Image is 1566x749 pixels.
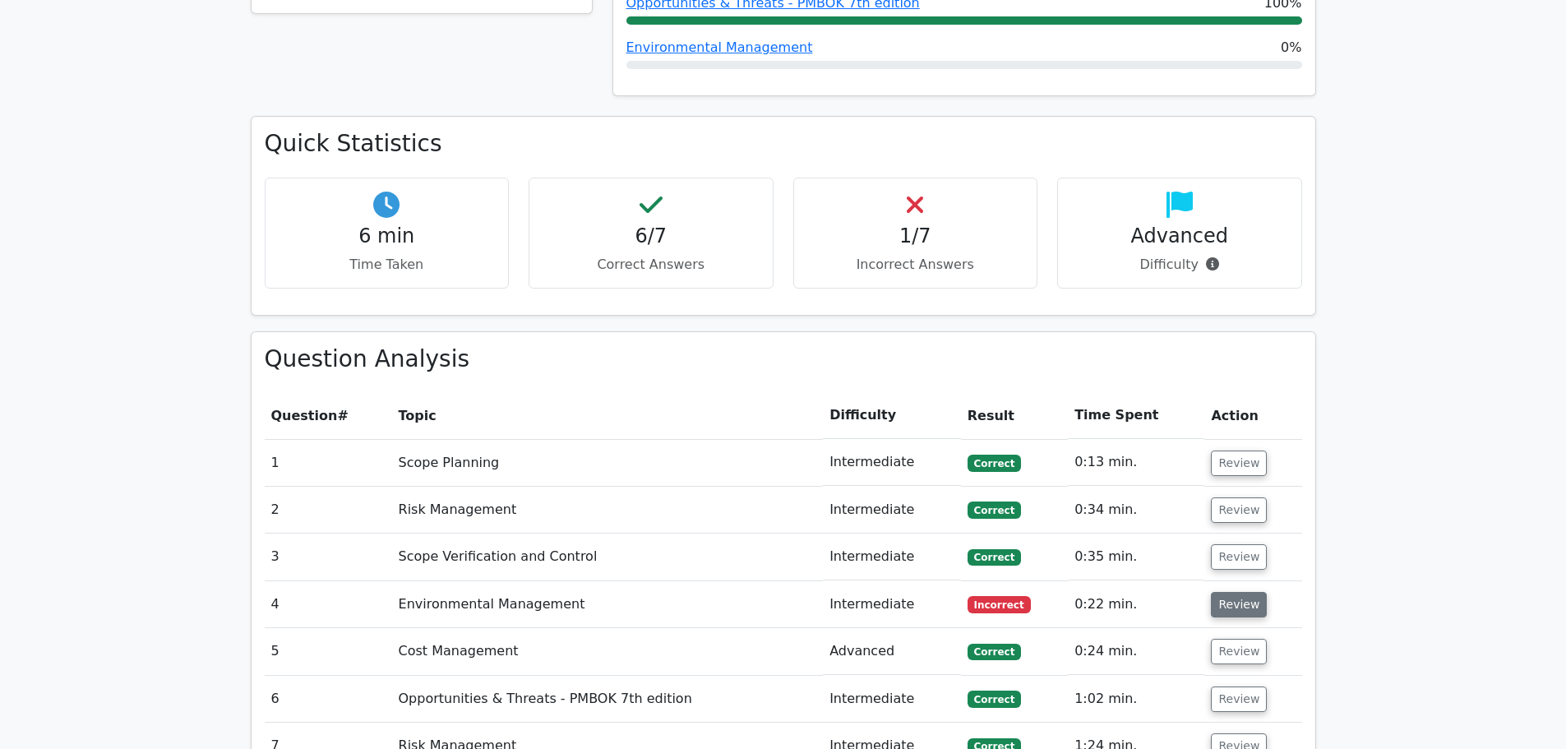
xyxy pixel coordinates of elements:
[823,487,961,534] td: Intermediate
[1281,38,1301,58] span: 0%
[1068,487,1204,534] td: 0:34 min.
[968,691,1021,707] span: Correct
[968,644,1021,660] span: Correct
[265,581,392,628] td: 4
[626,39,813,55] a: Environmental Management
[968,455,1021,471] span: Correct
[279,224,496,248] h4: 6 min
[265,487,392,534] td: 2
[1068,628,1204,675] td: 0:24 min.
[968,596,1031,613] span: Incorrect
[279,255,496,275] p: Time Taken
[392,439,824,486] td: Scope Planning
[1211,687,1267,712] button: Review
[392,392,824,439] th: Topic
[265,392,392,439] th: #
[392,628,824,675] td: Cost Management
[823,676,961,723] td: Intermediate
[1211,497,1267,523] button: Review
[823,581,961,628] td: Intermediate
[1211,639,1267,664] button: Review
[807,224,1024,248] h4: 1/7
[265,628,392,675] td: 5
[823,439,961,486] td: Intermediate
[265,345,1302,373] h3: Question Analysis
[392,487,824,534] td: Risk Management
[1068,676,1204,723] td: 1:02 min.
[823,628,961,675] td: Advanced
[392,676,824,723] td: Opportunities & Threats - PMBOK 7th edition
[543,255,760,275] p: Correct Answers
[823,534,961,580] td: Intermediate
[1204,392,1301,439] th: Action
[265,130,1302,158] h3: Quick Statistics
[1071,224,1288,248] h4: Advanced
[265,534,392,580] td: 3
[265,676,392,723] td: 6
[392,534,824,580] td: Scope Verification and Control
[392,581,824,628] td: Environmental Management
[1211,451,1267,476] button: Review
[1068,392,1204,439] th: Time Spent
[823,392,961,439] th: Difficulty
[968,502,1021,518] span: Correct
[1068,439,1204,486] td: 0:13 min.
[543,224,760,248] h4: 6/7
[1068,581,1204,628] td: 0:22 min.
[1211,592,1267,617] button: Review
[271,408,338,423] span: Question
[1211,544,1267,570] button: Review
[1068,534,1204,580] td: 0:35 min.
[961,392,1068,439] th: Result
[1071,255,1288,275] p: Difficulty
[968,549,1021,566] span: Correct
[265,439,392,486] td: 1
[807,255,1024,275] p: Incorrect Answers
